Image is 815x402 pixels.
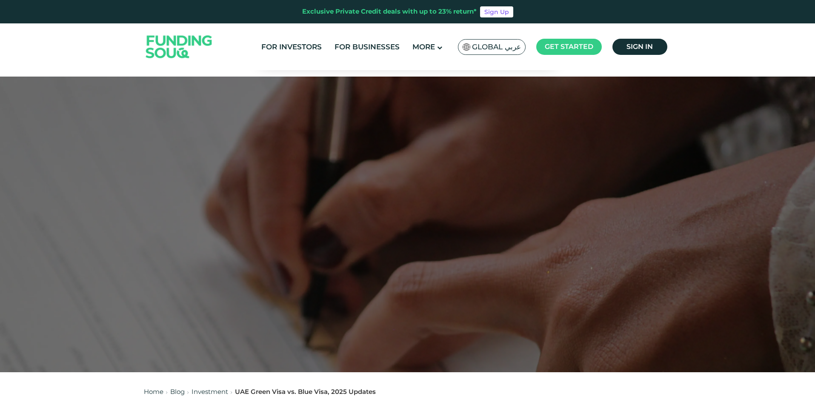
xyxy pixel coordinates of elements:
a: Sign in [612,39,667,55]
img: SA Flag [463,43,470,51]
a: Investment [192,388,228,396]
span: Global عربي [472,42,521,52]
div: Exclusive Private Credit deals with up to 23% return* [302,7,477,17]
span: More [412,43,435,51]
span: Get started [545,43,593,51]
a: Sign Up [480,6,513,17]
div: UAE Green Visa vs. Blue Visa, 2025 Updates [235,387,376,397]
a: Home [144,388,163,396]
a: For Businesses [332,40,402,54]
img: Logo [137,26,221,68]
a: For Investors [259,40,324,54]
span: Sign in [626,43,653,51]
a: Blog [170,388,185,396]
